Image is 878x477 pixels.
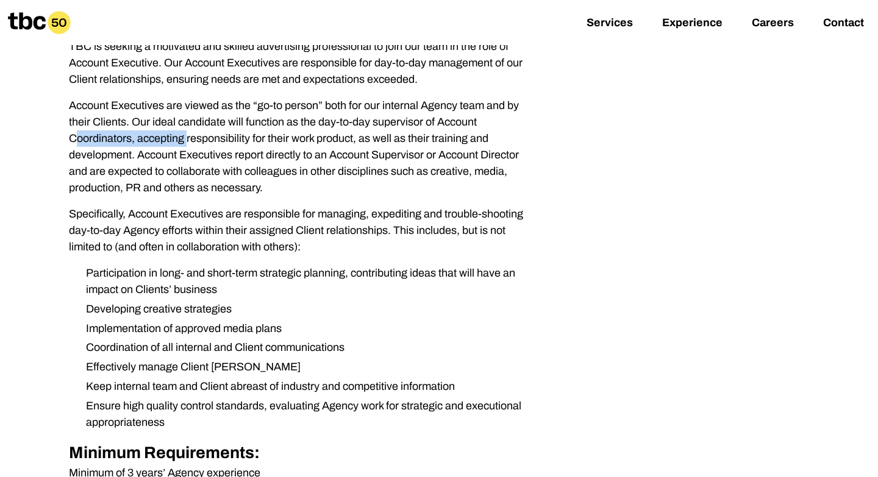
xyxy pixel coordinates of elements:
a: Services [587,16,633,31]
li: Developing creative strategies [76,301,537,317]
p: TBC is seeking a motivated and skilled advertising professional to join our team in the role of A... [69,38,537,88]
li: Effectively manage Client [PERSON_NAME] [76,359,537,375]
li: Coordination of all internal and Client communications [76,339,537,356]
li: Ensure high quality control standards, evaluating Agency work for strategic and executional appro... [76,398,537,431]
li: Implementation of approved media plans [76,320,537,337]
h2: Minimum Requirements: [69,440,537,465]
a: Careers [752,16,794,31]
p: Specifically, Account Executives are responsible for managing, expediting and trouble-shooting da... [69,206,537,255]
p: Account Executives are viewed as the “go-to person” both for our internal Agency team and by thei... [69,97,537,196]
a: Contact [823,16,864,31]
li: Keep internal team and Client abreast of industry and competitive information [76,378,537,395]
a: Experience [662,16,723,31]
li: Participation in long- and short-term strategic planning, contributing ideas that will have an im... [76,265,537,298]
